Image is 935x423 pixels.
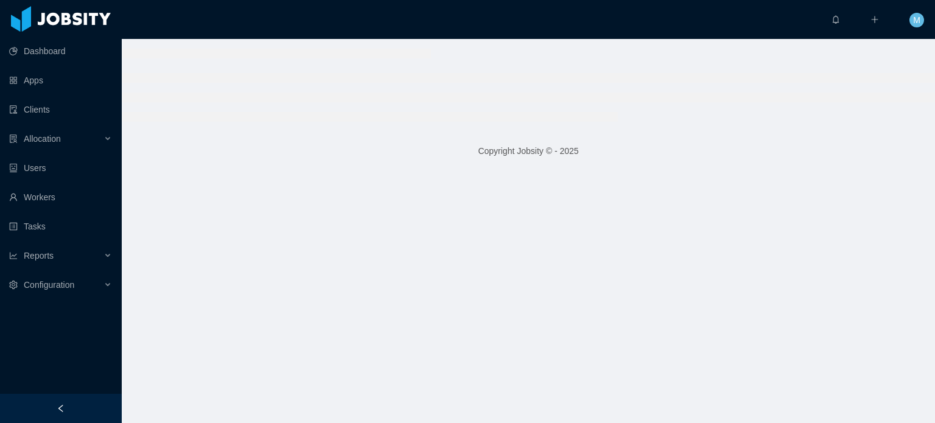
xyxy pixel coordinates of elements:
[832,15,840,24] i: icon: bell
[9,97,112,122] a: icon: auditClients
[24,251,54,260] span: Reports
[9,185,112,209] a: icon: userWorkers
[9,156,112,180] a: icon: robotUsers
[24,280,74,290] span: Configuration
[9,68,112,93] a: icon: appstoreApps
[9,281,18,289] i: icon: setting
[9,251,18,260] i: icon: line-chart
[840,9,852,21] sup: 0
[9,39,112,63] a: icon: pie-chartDashboard
[24,134,61,144] span: Allocation
[9,135,18,143] i: icon: solution
[9,214,112,239] a: icon: profileTasks
[913,13,920,27] span: M
[122,130,935,172] footer: Copyright Jobsity © - 2025
[870,15,879,24] i: icon: plus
